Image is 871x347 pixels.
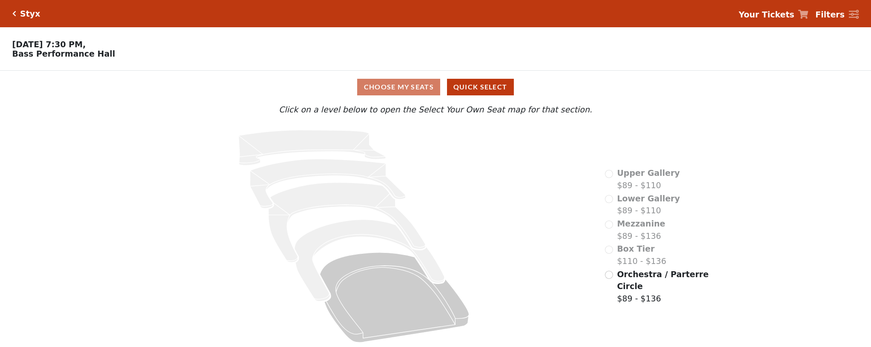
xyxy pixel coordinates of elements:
[238,130,386,166] path: Upper Gallery - Seats Available: 0
[320,252,469,342] path: Orchestra / Parterre Circle - Seats Available: 314
[617,194,680,203] span: Lower Gallery
[739,10,794,19] strong: Your Tickets
[617,270,708,291] span: Orchestra / Parterre Circle
[617,243,666,267] label: $110 - $136
[617,244,654,253] span: Box Tier
[617,218,665,242] label: $89 - $136
[12,11,16,17] a: Click here to go back to filters
[617,167,680,191] label: $89 - $110
[739,9,808,21] a: Your Tickets
[447,79,514,95] button: Quick Select
[815,9,859,21] a: Filters
[617,268,710,305] label: $89 - $136
[115,103,756,116] p: Click on a level below to open the Select Your Own Seat map for that section.
[617,192,680,217] label: $89 - $110
[815,10,845,19] strong: Filters
[617,219,665,228] span: Mezzanine
[20,9,40,19] h5: Styx
[617,168,680,178] span: Upper Gallery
